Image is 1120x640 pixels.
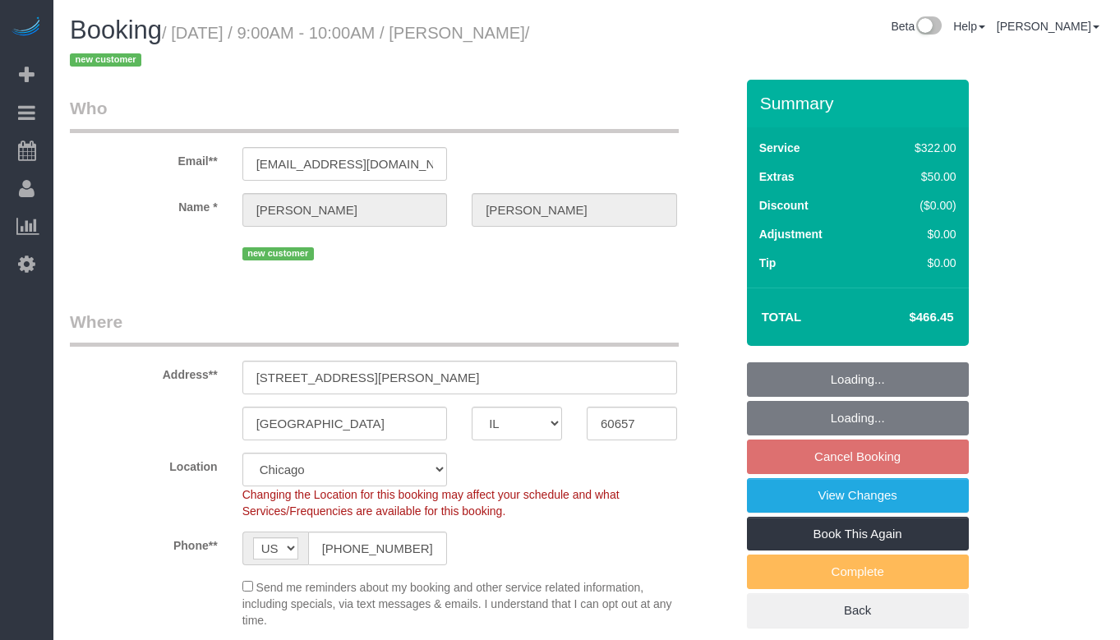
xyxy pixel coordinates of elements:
[880,140,956,156] div: $322.00
[759,226,823,242] label: Adjustment
[762,310,802,324] strong: Total
[587,407,677,440] input: Zip Code**
[915,16,942,38] img: New interface
[747,517,969,551] a: Book This Again
[70,16,162,44] span: Booking
[759,140,800,156] label: Service
[997,20,1099,33] a: [PERSON_NAME]
[759,197,809,214] label: Discount
[747,478,969,513] a: View Changes
[472,193,677,227] input: Last Name*
[58,453,230,475] label: Location
[880,197,956,214] div: ($0.00)
[880,168,956,185] div: $50.00
[70,310,679,347] legend: Where
[242,488,620,518] span: Changing the Location for this booking may affect your schedule and what Services/Frequencies are...
[70,96,679,133] legend: Who
[58,193,230,215] label: Name *
[880,255,956,271] div: $0.00
[10,16,43,39] img: Automaid Logo
[880,226,956,242] div: $0.00
[242,581,672,627] span: Send me reminders about my booking and other service related information, including specials, via...
[70,53,141,67] span: new customer
[242,193,448,227] input: First Name**
[891,20,942,33] a: Beta
[953,20,985,33] a: Help
[759,168,795,185] label: Extras
[70,24,529,70] small: / [DATE] / 9:00AM - 10:00AM / [PERSON_NAME]
[747,593,969,628] a: Back
[242,247,314,260] span: new customer
[860,311,953,325] h4: $466.45
[759,255,777,271] label: Tip
[760,94,961,113] h3: Summary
